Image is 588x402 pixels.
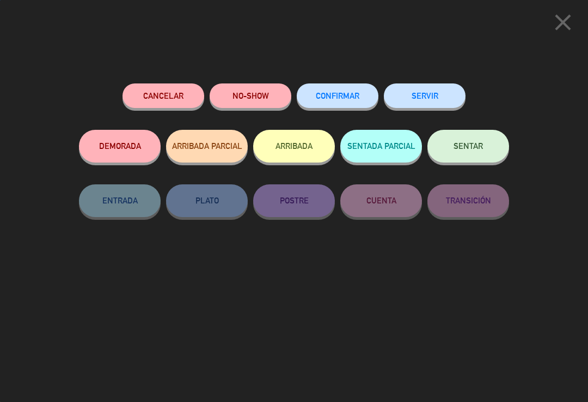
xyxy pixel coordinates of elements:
[297,83,378,108] button: CONFIRMAR
[166,130,248,163] button: ARRIBADA PARCIAL
[79,130,161,163] button: DEMORADA
[122,83,204,108] button: Cancelar
[316,91,359,100] span: CONFIRMAR
[549,9,577,36] i: close
[172,141,242,151] span: ARRIBADA PARCIAL
[427,130,509,163] button: SENTAR
[546,8,580,40] button: close
[454,141,483,151] span: SENTAR
[166,184,248,217] button: PLATO
[79,184,161,217] button: ENTRADA
[340,184,422,217] button: CUENTA
[210,83,291,108] button: NO-SHOW
[253,184,335,217] button: POSTRE
[384,83,465,108] button: SERVIR
[253,130,335,163] button: ARRIBADA
[340,130,422,163] button: SENTADA PARCIAL
[427,184,509,217] button: TRANSICIÓN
